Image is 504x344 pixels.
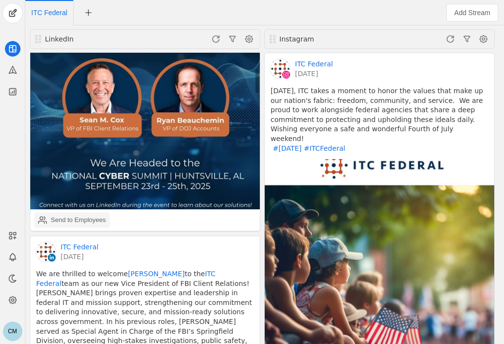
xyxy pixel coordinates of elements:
a: ITC Federal [36,270,218,287]
button: Send to Employees [34,212,110,228]
pre: [DATE], ITC takes a moment to honor the values that make up our nation's fabric: freedom, communi... [271,86,488,153]
a: #[DATE] [273,144,301,152]
a: [DATE] [61,252,99,262]
a: [DATE] [295,69,333,79]
div: Send to Employees [51,215,106,225]
img: undefined [30,14,260,209]
div: LinkedIn [44,34,161,44]
span: Click to edit name [31,9,67,16]
a: #ITCFederal [304,144,345,152]
a: [PERSON_NAME] [128,270,185,278]
a: ITC Federal [61,242,99,252]
button: Add Stream [446,4,498,21]
app-icon-button: New Tab [80,8,97,16]
button: CM [3,322,22,341]
span: Add Stream [454,8,490,18]
a: ITC Federal [295,59,333,69]
img: cache [271,59,290,79]
img: cache [36,242,56,262]
div: LinkedIn [45,34,161,44]
div: Instagram [279,34,396,44]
